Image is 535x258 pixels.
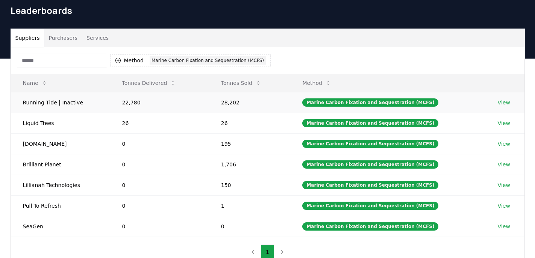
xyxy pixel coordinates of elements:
[209,92,291,113] td: 28,202
[110,54,271,66] button: MethodMarine Carbon Fixation and Sequestration (MCFS)
[110,113,209,133] td: 26
[302,98,438,107] div: Marine Carbon Fixation and Sequestration (MCFS)
[11,113,110,133] td: Liquid Trees
[110,216,209,237] td: 0
[11,133,110,154] td: [DOMAIN_NAME]
[17,75,53,91] button: Name
[302,119,438,127] div: Marine Carbon Fixation and Sequestration (MCFS)
[209,154,291,175] td: 1,706
[302,202,438,210] div: Marine Carbon Fixation and Sequestration (MCFS)
[11,175,110,195] td: Lillianah Technologies
[11,154,110,175] td: Brilliant Planet
[498,202,510,210] a: View
[82,29,113,47] button: Services
[302,160,438,169] div: Marine Carbon Fixation and Sequestration (MCFS)
[302,140,438,148] div: Marine Carbon Fixation and Sequestration (MCFS)
[498,223,510,230] a: View
[498,119,510,127] a: View
[44,29,82,47] button: Purchasers
[498,181,510,189] a: View
[110,175,209,195] td: 0
[116,75,182,91] button: Tonnes Delivered
[498,99,510,106] a: View
[11,92,110,113] td: Running Tide | Inactive
[11,216,110,237] td: SeaGen
[11,195,110,216] td: Pull To Refresh
[302,222,438,231] div: Marine Carbon Fixation and Sequestration (MCFS)
[150,56,266,65] div: Marine Carbon Fixation and Sequestration (MCFS)
[209,133,291,154] td: 195
[215,75,267,91] button: Tonnes Sold
[209,175,291,195] td: 150
[110,133,209,154] td: 0
[209,195,291,216] td: 1
[110,92,209,113] td: 22,780
[110,195,209,216] td: 0
[110,154,209,175] td: 0
[11,29,44,47] button: Suppliers
[209,113,291,133] td: 26
[498,140,510,148] a: View
[11,5,525,17] h1: Leaderboards
[209,216,291,237] td: 0
[302,181,438,189] div: Marine Carbon Fixation and Sequestration (MCFS)
[296,75,337,91] button: Method
[498,161,510,168] a: View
